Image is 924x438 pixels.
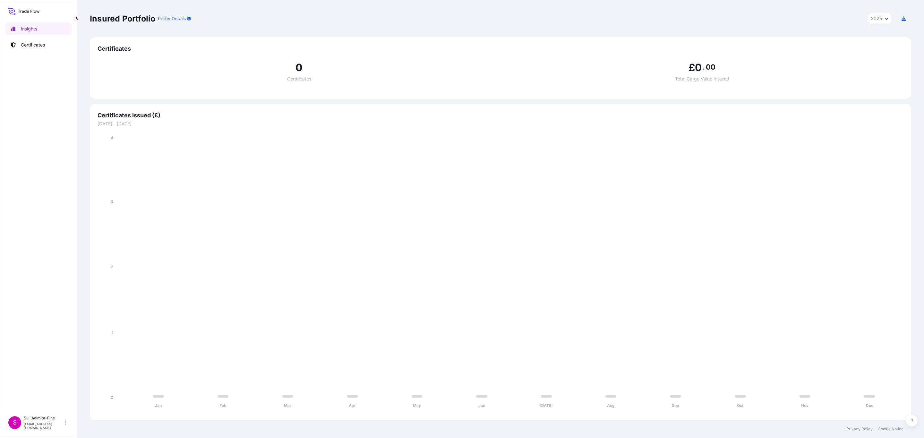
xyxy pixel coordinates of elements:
tspan: Feb [219,403,227,408]
span: 00 [706,64,715,70]
p: Insights [21,26,37,32]
span: 0 [695,63,702,73]
tspan: Jan [155,403,162,408]
tspan: May [413,403,421,408]
span: Certificates [98,45,903,53]
a: Insights [5,22,72,35]
span: [DATE] - [DATE] [98,121,903,127]
a: Cookie Notice [878,426,903,432]
a: Certificates [5,38,72,51]
a: Privacy Policy [846,426,873,432]
span: 2025 [871,15,882,22]
p: [EMAIL_ADDRESS][DOMAIN_NAME] [24,422,64,430]
tspan: 2 [111,265,113,269]
button: Year Selector [868,13,891,24]
tspan: Aug [607,403,615,408]
tspan: 1 [112,330,113,335]
tspan: Oct [737,403,744,408]
tspan: Mar [284,403,291,408]
span: . [703,64,705,70]
p: Suli Adimim-Fine [24,416,64,421]
tspan: 4 [111,135,113,140]
p: Insured Portfolio [90,13,155,24]
span: £ [689,63,695,73]
span: S [13,419,17,426]
tspan: 3 [111,199,113,204]
tspan: Apr [349,403,356,408]
span: Certificates Issued (£) [98,112,903,119]
tspan: 0 [111,395,113,400]
tspan: [DATE] [540,403,553,408]
p: Certificates [21,42,45,48]
tspan: Dec [866,403,873,408]
tspan: Sep [672,403,679,408]
p: Policy Details [158,15,186,22]
span: 0 [295,63,303,73]
tspan: Jun [478,403,485,408]
span: Certificates [287,77,311,81]
span: Total Cargo Value Insured [675,77,729,81]
tspan: Nov [801,403,809,408]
